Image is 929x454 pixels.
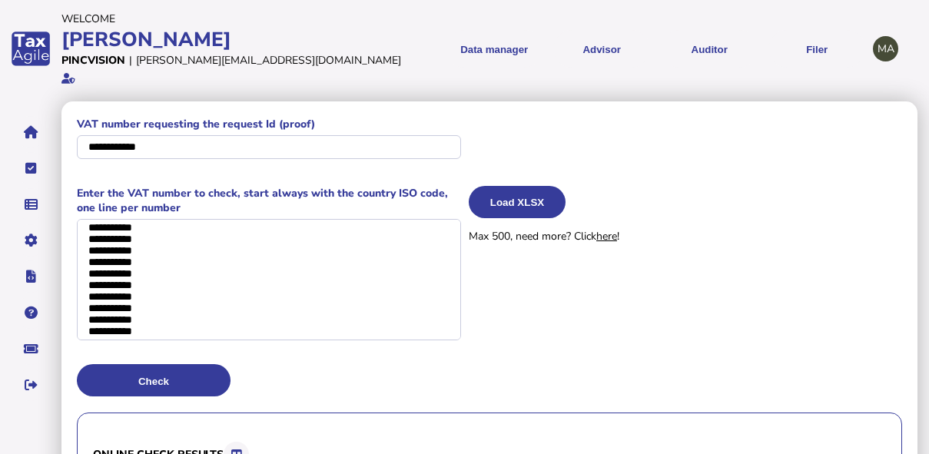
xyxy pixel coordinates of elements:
button: Shows a dropdown of Data manager options [446,30,542,68]
div: [PERSON_NAME][EMAIL_ADDRESS][DOMAIN_NAME] [136,53,401,68]
button: Load XLSX [469,186,566,218]
div: [PERSON_NAME] [61,26,407,53]
div: | [129,53,132,68]
button: Home [15,116,47,148]
button: Sign out [15,369,47,401]
button: Help pages [15,297,47,329]
i: Data manager [25,204,38,205]
div: Welcome [61,12,407,26]
button: Data manager [15,188,47,220]
div: Profile settings [873,36,898,61]
label: VAT number requesting the request Id (proof) [77,117,461,131]
a: here [596,229,617,244]
button: Manage settings [15,224,47,257]
button: Check [77,364,231,396]
label: Enter the VAT number to check, start always with the country ISO code, one line per number [77,186,461,215]
button: Tasks [15,152,47,184]
i: Email verified [61,73,75,84]
button: Filer [768,30,865,68]
div: Pincvision [61,53,125,68]
button: Auditor [661,30,758,68]
button: Developer hub links [15,260,47,293]
button: Raise a support ticket [15,333,47,365]
menu: navigate products [415,30,865,68]
button: Shows a dropdown of VAT Advisor options [553,30,650,68]
p: Max 500, need more? Click ! [469,229,902,244]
